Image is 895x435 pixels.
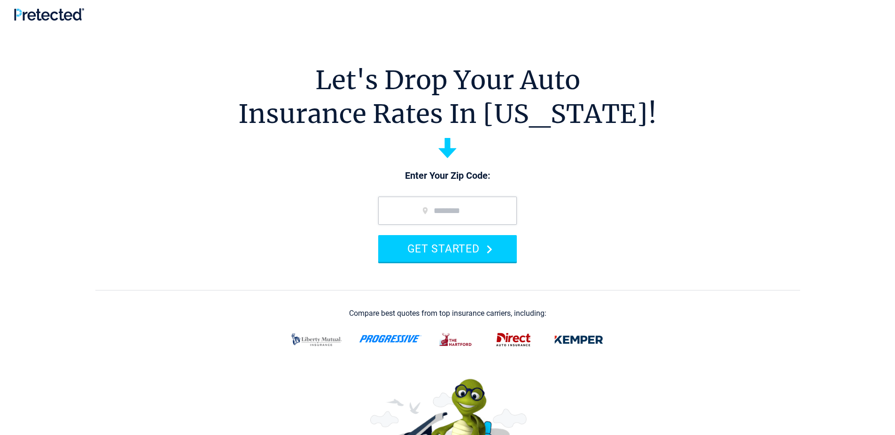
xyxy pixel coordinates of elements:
div: Compare best quotes from top insurance carriers, including: [349,309,546,318]
img: liberty [286,328,348,352]
h1: Let's Drop Your Auto Insurance Rates In [US_STATE]! [238,63,657,131]
p: Enter Your Zip Code: [369,169,526,183]
img: kemper [548,328,610,352]
img: direct [490,328,537,352]
button: GET STARTED [378,235,517,262]
input: zip code [378,197,517,225]
img: thehartford [433,328,479,352]
img: progressive [359,335,422,343]
img: Pretected Logo [14,8,84,21]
